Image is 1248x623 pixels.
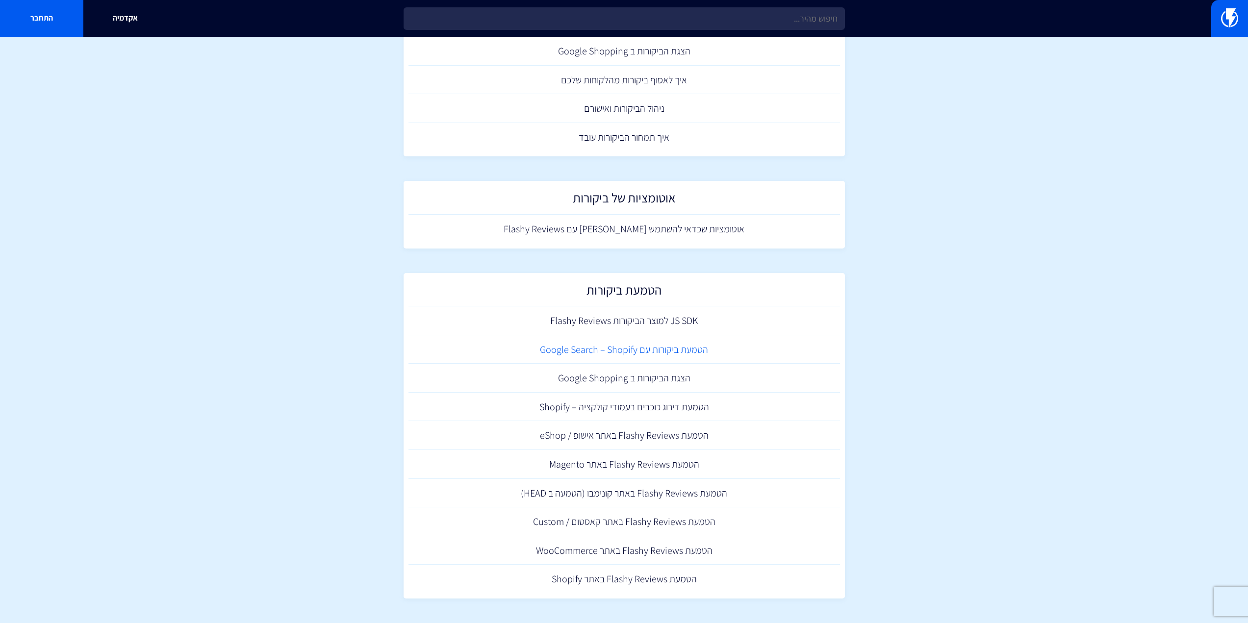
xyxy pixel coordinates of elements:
a: הטמעת Flashy Reviews באתר WooCommerce [408,536,840,565]
a: הטמעת Flashy Reviews באתר Shopify [408,565,840,594]
a: הטמעת Flashy Reviews באתר Magento [408,450,840,479]
a: הצגת הביקורות ב Google Shopping [408,37,840,66]
a: הטמעת ביקורות עם Google Search – Shopify [408,335,840,364]
h2: אוטומציות של ביקורות [413,191,835,210]
h2: הטמעת ביקורות [413,283,835,302]
a: הטמעת Flashy Reviews באתר קונימבו (הטמעה ב HEAD) [408,479,840,508]
a: JS SDK למוצר הביקורות Flashy Reviews [408,306,840,335]
a: הצגת הביקורות ב Google Shopping [408,364,840,393]
a: אוטומציות שכדאי להשתמש [PERSON_NAME] עם Flashy Reviews [408,215,840,244]
a: הטמעת ביקורות [408,278,840,307]
a: איך לאסוף ביקורות מהלקוחות שלכם [408,66,840,95]
a: הטמעת Flashy Reviews באתר אישופ / eShop [408,421,840,450]
a: איך תמחור הביקורות עובד [408,123,840,152]
a: אוטומציות של ביקורות [408,186,840,215]
a: הטמעת Flashy Reviews באתר קאסטום / Custom [408,507,840,536]
a: ניהול הביקורות ואישורם [408,94,840,123]
input: חיפוש מהיר... [404,7,845,30]
a: הטמעת דירוג כוכבים בעמודי קולקציה – Shopify [408,393,840,422]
